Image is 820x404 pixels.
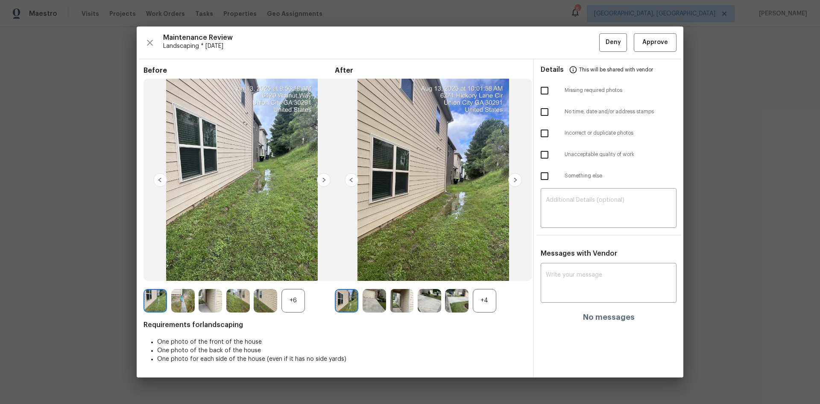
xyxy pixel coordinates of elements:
[534,123,683,144] div: Incorrect or duplicate photos
[163,42,599,50] span: Landscaping * [DATE]
[599,33,627,52] button: Deny
[534,80,683,101] div: Missing required photos
[335,66,526,75] span: After
[163,33,599,42] span: Maintenance Review
[541,59,564,80] span: Details
[508,173,522,187] img: right-chevron-button-url
[634,33,676,52] button: Approve
[565,151,676,158] span: Unacceptable quality of work
[157,338,526,346] li: One photo of the front of the house
[345,173,358,187] img: left-chevron-button-url
[606,37,621,48] span: Deny
[534,165,683,187] div: Something else
[565,130,676,137] span: Incorrect or duplicate photos
[642,37,668,48] span: Approve
[317,173,331,187] img: right-chevron-button-url
[534,144,683,165] div: Unacceptable quality of work
[583,313,635,321] h4: No messages
[565,172,676,180] span: Something else
[473,289,496,313] div: +4
[143,66,335,75] span: Before
[157,355,526,363] li: One photo for each side of the house (even if it has no side yards)
[534,101,683,123] div: No time, date and/or address stamps
[541,250,617,257] span: Messages with Vendor
[281,289,305,313] div: +6
[143,321,526,329] span: Requirements for landscaping
[153,173,167,187] img: left-chevron-button-url
[579,59,653,80] span: This will be shared with vendor
[157,346,526,355] li: One photo of the back of the house
[565,108,676,115] span: No time, date and/or address stamps
[565,87,676,94] span: Missing required photos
